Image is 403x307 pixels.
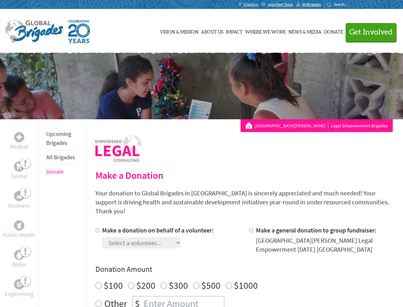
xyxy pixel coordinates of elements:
li: Upcoming Brigades [46,127,78,150]
li: All Brigades [46,150,78,165]
label: $100 [104,279,123,291]
span: MyBrigades [302,2,321,7]
a: [GEOGRAPHIC_DATA][PERSON_NAME] [255,122,328,129]
a: News & Media [288,15,322,47]
img: Water [17,251,22,258]
img: Global Brigades Celebrating 20 Years [68,20,90,43]
p: Water [12,260,26,269]
div: Water [14,250,24,260]
input: Search... [334,2,352,7]
button: Get Involved [346,23,397,41]
a: EngineeringEngineering [5,279,34,298]
img: logo-human-rights.png [95,135,141,162]
img: Dental [17,163,22,169]
img: Business [17,193,22,199]
img: Global Brigades Logo [5,20,63,43]
div: Business [14,191,24,201]
label: $1000 [234,279,258,291]
li: Donate [46,165,78,179]
a: Impact [226,15,243,47]
a: WaterWater [12,250,26,269]
img: Medical [17,135,22,140]
label: Make a general donation to group fundraiser: [256,226,377,234]
label: $200 [136,279,155,291]
div: Legal Empowerment Brigades [246,122,388,129]
h2: Make a Donation [95,169,393,181]
a: BusinessBusiness [8,191,30,210]
div: Public Health [14,220,24,231]
label: $500 [201,279,220,291]
h4: Donation Amount [95,264,393,274]
span: Volunteer Tools [268,2,293,7]
a: All Brigades [46,153,75,161]
img: Public Health [17,222,22,229]
a: About Us [201,15,223,47]
span: Get Involved [349,28,393,36]
div: Medical [14,132,24,142]
span: Chapters [243,2,258,7]
img: Engineering [17,282,22,287]
p: Dental [11,172,27,181]
p: Public Health [3,231,35,240]
label: $300 [169,279,188,291]
p: Engineering [5,289,34,298]
a: Donate [324,15,343,47]
label: Make a donation on behalf of a volunteer: [102,226,214,234]
p: Medical [10,142,28,151]
div: [GEOGRAPHIC_DATA][PERSON_NAME] Legal Empowerment [DATE] [GEOGRAPHIC_DATA] [256,236,393,254]
a: Upcoming Brigades [46,130,71,146]
p: Your donation to Global Brigades in [GEOGRAPHIC_DATA] is sincerely appreciated and much needed! Y... [95,189,393,216]
div: Dental [14,161,24,172]
p: Business [8,201,30,210]
a: Public HealthPublic Health [3,220,35,240]
a: Donate [46,168,64,175]
a: DentalDental [11,161,27,181]
a: Vision & Mission [160,15,198,47]
div: Engineering [14,279,24,289]
a: MedicalMedical [10,132,28,151]
a: Where We Work [245,15,286,47]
